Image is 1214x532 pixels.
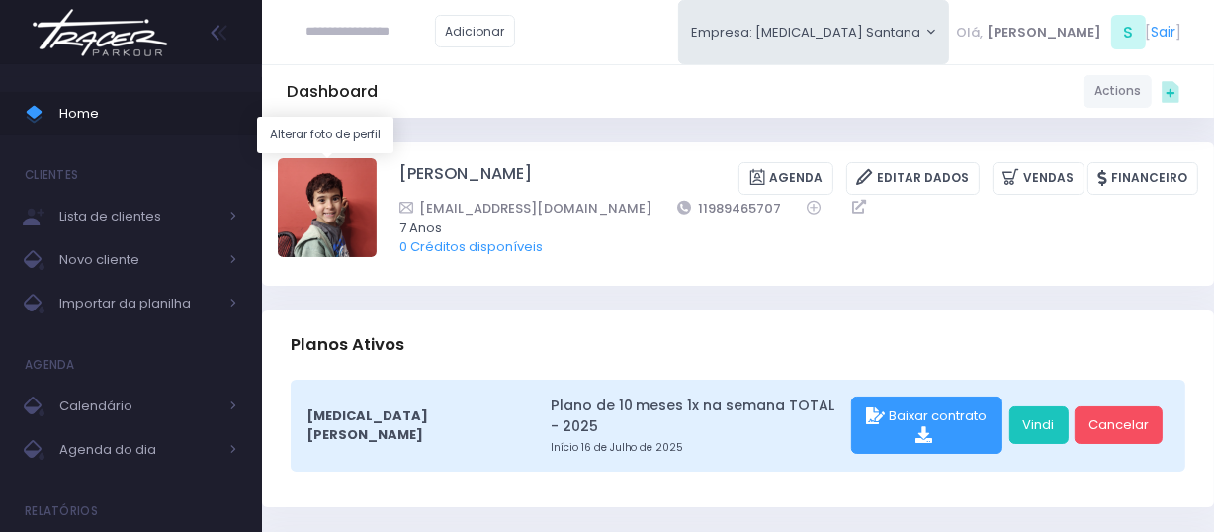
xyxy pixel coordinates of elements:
[993,162,1084,195] a: Vendas
[1084,75,1152,108] a: Actions
[949,10,1189,54] div: [ ]
[59,291,217,316] span: Importar da planilha
[257,117,393,153] div: Alterar foto de perfil
[987,23,1101,43] span: [PERSON_NAME]
[435,15,516,47] a: Adicionar
[59,394,217,419] span: Calendário
[25,155,78,195] h4: Clientes
[1087,162,1198,195] a: Financeiro
[59,247,217,273] span: Novo cliente
[291,316,404,373] h3: Planos Ativos
[59,437,217,463] span: Agenda do dia
[1111,15,1146,49] span: S
[59,101,237,127] span: Home
[278,158,377,257] img: Jorge Lima
[846,162,980,195] a: Editar Dados
[1075,406,1163,444] a: Cancelar
[25,345,75,385] h4: Agenda
[1009,406,1069,444] a: Vindi
[25,491,98,531] h4: Relatórios
[399,219,1172,238] span: 7 Anos
[738,162,833,195] a: Agenda
[851,397,1002,454] div: Baixar contrato
[1152,22,1176,43] a: Sair
[957,23,984,43] span: Olá,
[399,198,652,219] a: [EMAIL_ADDRESS][DOMAIN_NAME]
[399,237,543,256] a: 0 Créditos disponíveis
[307,406,519,445] span: [MEDICAL_DATA] [PERSON_NAME]
[551,440,845,456] small: Início 16 de Julho de 2025
[551,396,845,437] a: Plano de 10 meses 1x na semana TOTAL - 2025
[287,82,378,102] h5: Dashboard
[59,204,217,229] span: Lista de clientes
[399,162,532,195] a: [PERSON_NAME]
[678,198,782,219] a: 11989465707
